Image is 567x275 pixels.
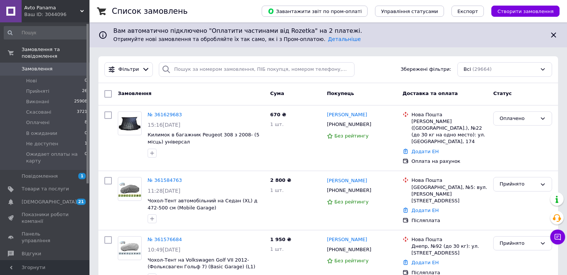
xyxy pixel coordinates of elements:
[118,91,151,96] span: Замовлення
[334,258,369,263] span: Без рейтингу
[22,231,69,244] span: Панель управління
[550,230,565,244] button: Чат з покупцем
[148,112,182,117] a: № 361629683
[85,78,87,84] span: 0
[500,115,537,123] div: Оплачено
[334,199,369,205] span: Без рейтингу
[412,158,487,165] div: Оплата на рахунок
[112,7,188,16] h1: Список замовлень
[270,246,284,252] span: 1 шт.
[159,62,355,77] input: Пошук за номером замовлення, ПІБ покупця, номером телефону, Email, номером накладної
[77,109,87,116] span: 3721
[412,243,487,256] div: Днепр, №92 (до 30 кг): ул. [STREET_ADDRESS]
[148,132,259,145] a: Килимок в багажник Peugeot 308 з 2008- (5 місць) універсал
[497,9,554,14] span: Створити замовлення
[412,118,487,145] div: [PERSON_NAME] ([GEOGRAPHIC_DATA].), №22 (до 30 кг на одно место): ул. [GEOGRAPHIC_DATA], 174
[113,36,361,42] span: Отримуйте нові замовлення та обробляйте їх так само, як і з Пром-оплатою.
[78,173,86,179] span: 1
[118,181,141,197] img: Фото товару
[26,151,85,164] span: Ожидает оплаты на карту
[22,173,58,180] span: Повідомлення
[118,177,142,201] a: Фото товару
[26,140,58,147] span: Не доступен
[412,208,439,213] a: Додати ЕН
[24,4,80,11] span: Avto Panama
[118,241,141,255] img: Фото товару
[22,199,77,205] span: [DEMOGRAPHIC_DATA]
[381,9,438,14] span: Управління статусами
[26,109,51,116] span: Скасовані
[26,119,50,126] span: Оплачені
[401,66,451,73] span: Збережені фільтри:
[118,111,142,135] a: Фото товару
[148,177,182,183] a: № 361584763
[451,6,484,17] button: Експорт
[85,151,87,164] span: 0
[148,247,180,253] span: 10:49[DATE]
[270,187,284,193] span: 1 шт.
[26,88,49,95] span: Прийняті
[4,26,88,39] input: Пошук
[26,78,37,84] span: Нові
[76,199,86,205] span: 21
[26,130,57,137] span: В ожидании
[500,180,537,188] div: Прийнято
[24,11,89,18] div: Ваш ID: 3044096
[74,98,87,105] span: 25908
[412,111,487,118] div: Нова Пошта
[118,236,142,260] a: Фото товару
[412,149,439,154] a: Додати ЕН
[327,247,371,252] span: [PHONE_NUMBER]
[270,177,291,183] span: 2 800 ₴
[334,133,369,139] span: Без рейтингу
[500,240,537,247] div: Прийнято
[82,88,87,95] span: 26
[472,66,492,72] span: (29664)
[327,121,371,127] span: [PHONE_NUMBER]
[493,91,512,96] span: Статус
[22,46,89,60] span: Замовлення та повідомлення
[148,188,180,194] span: 11:28[DATE]
[113,27,543,35] span: Вам автоматично підключено "Оплатити частинами від Rozetka" на 2 платежі.
[270,121,284,127] span: 1 шт.
[262,6,368,17] button: Завантажити звіт по пром-оплаті
[85,140,87,147] span: 1
[327,187,371,193] span: [PHONE_NUMBER]
[412,236,487,243] div: Нова Пошта
[375,6,444,17] button: Управління статусами
[327,177,367,184] a: [PERSON_NAME]
[327,91,354,96] span: Покупець
[268,8,362,15] span: Завантажити звіт по пром-оплаті
[327,236,367,243] a: [PERSON_NAME]
[412,184,487,205] div: [GEOGRAPHIC_DATA], №5: вул. [PERSON_NAME][STREET_ADDRESS]
[491,6,560,17] button: Створити замовлення
[119,66,139,73] span: Фільтри
[403,91,458,96] span: Доставка та оплата
[457,9,478,14] span: Експорт
[412,217,487,224] div: Післяплата
[270,91,284,96] span: Cума
[22,186,69,192] span: Товари та послуги
[85,119,87,126] span: 8
[148,198,257,211] a: Чохол-Тент автомобільний на Седан (XL) д 472-500 см (Mobile Garage)
[26,98,49,105] span: Виконані
[22,211,69,225] span: Показники роботи компанії
[328,36,361,42] a: Детальніше
[22,66,53,72] span: Замовлення
[148,122,180,128] span: 15:16[DATE]
[22,250,41,257] span: Відгуки
[118,116,141,131] img: Фото товару
[85,130,87,137] span: 0
[270,237,291,242] span: 1 950 ₴
[270,112,286,117] span: 670 ₴
[148,237,182,242] a: № 361576684
[412,260,439,265] a: Додати ЕН
[412,177,487,184] div: Нова Пошта
[484,8,560,14] a: Створити замовлення
[464,66,471,73] span: Всі
[327,111,367,118] a: [PERSON_NAME]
